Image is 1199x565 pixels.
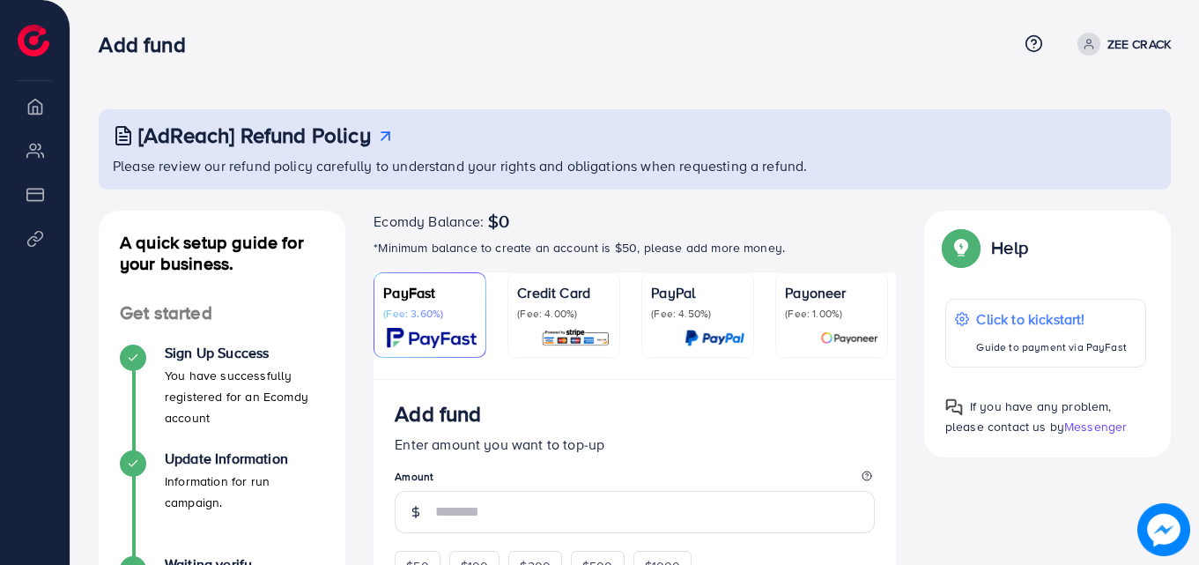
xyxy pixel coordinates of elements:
h4: Get started [99,302,345,324]
p: Please review our refund policy carefully to understand your rights and obligations when requesti... [113,155,1160,176]
p: Help [991,237,1028,258]
h3: Add fund [395,401,481,427]
span: If you have any problem, please contact us by [945,398,1112,435]
img: card [820,328,878,348]
li: Sign Up Success [99,345,345,450]
p: PayPal [651,282,744,303]
img: image [1138,504,1189,555]
p: You have successfully registered for an Ecomdy account [165,365,324,428]
p: *Minimum balance to create an account is $50, please add more money. [374,237,896,258]
img: card [685,328,744,348]
img: card [387,328,477,348]
p: (Fee: 3.60%) [383,307,477,321]
span: Messenger [1064,418,1127,435]
span: $0 [488,211,509,232]
p: Credit Card [517,282,611,303]
h3: [AdReach] Refund Policy [138,123,371,148]
span: Ecomdy Balance: [374,211,484,232]
p: ZEE CRACK [1107,33,1171,55]
h4: A quick setup guide for your business. [99,232,345,274]
p: Enter amount you want to top-up [395,434,875,455]
img: card [541,328,611,348]
a: ZEE CRACK [1070,33,1171,56]
legend: Amount [395,469,875,491]
p: Information for run campaign. [165,471,324,513]
p: Payoneer [785,282,878,303]
img: logo [18,25,49,56]
p: (Fee: 4.00%) [517,307,611,321]
p: (Fee: 1.00%) [785,307,878,321]
p: PayFast [383,282,477,303]
li: Update Information [99,450,345,556]
img: Popup guide [945,232,977,264]
p: Guide to payment via PayFast [976,337,1126,358]
p: (Fee: 4.50%) [651,307,744,321]
h3: Add fund [99,32,199,57]
h4: Update Information [165,450,324,467]
img: Popup guide [945,398,963,416]
h4: Sign Up Success [165,345,324,361]
p: Click to kickstart! [976,309,1126,330]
